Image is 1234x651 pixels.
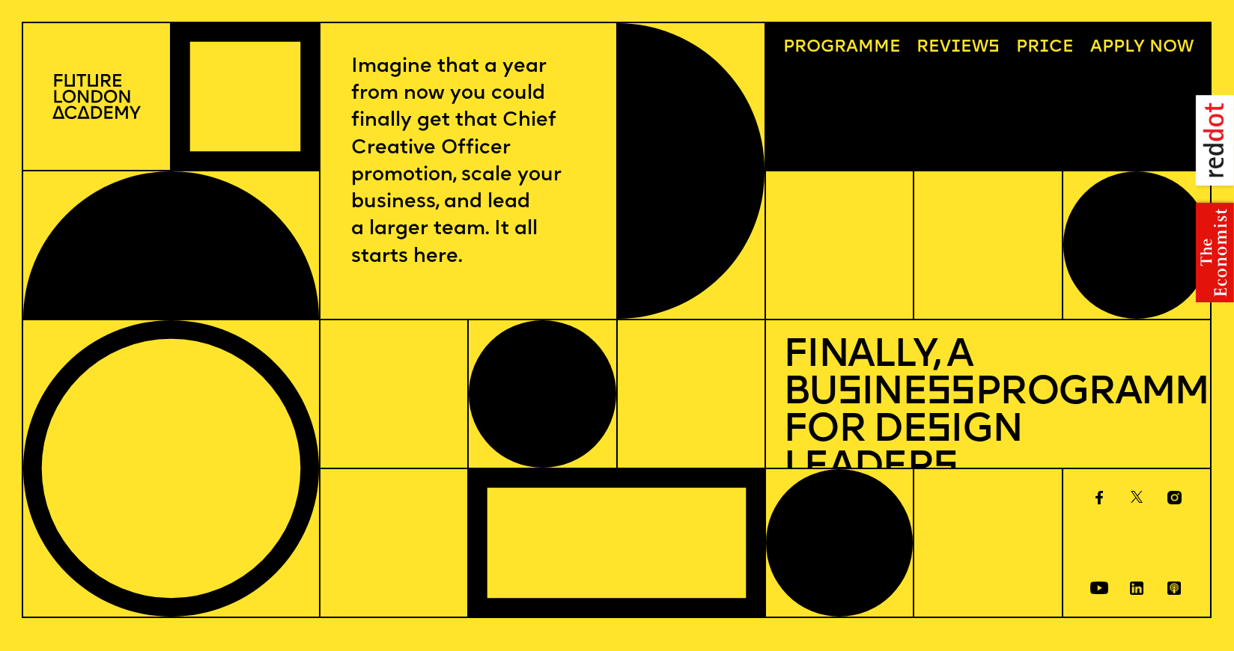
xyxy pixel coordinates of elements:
[908,31,1009,66] a: Reviews
[846,39,858,56] span: a
[926,411,950,450] span: s
[1081,31,1202,66] a: Apply now
[1008,31,1083,66] a: Price
[1090,39,1102,56] span: A
[837,373,861,413] span: s
[351,54,586,271] p: Imagine that a year from now you could finally get that Chief Creative Officer promotion, scale y...
[933,448,957,488] span: s
[926,373,975,413] span: ss
[783,337,1194,487] h1: Finally, a Bu ine Programme for De ign Leader
[774,31,909,66] a: Programme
